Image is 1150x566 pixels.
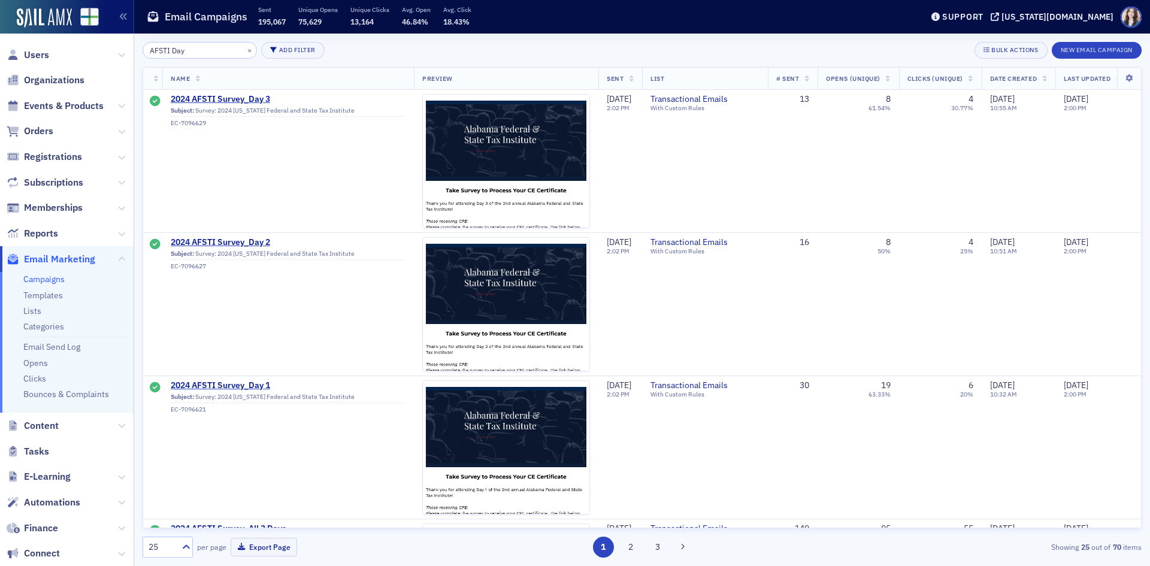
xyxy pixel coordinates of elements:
[647,537,668,558] button: 3
[776,94,809,105] div: 13
[907,74,963,83] span: Clicks (Unique)
[1121,7,1142,28] span: Profile
[7,49,49,62] a: Users
[776,523,809,534] div: 149
[7,522,58,535] a: Finance
[942,11,983,22] div: Support
[7,496,80,509] a: Automations
[171,250,194,258] span: Subject:
[607,380,631,391] span: [DATE]
[969,380,973,391] div: 6
[650,247,759,255] div: With Custom Rules
[1064,74,1110,83] span: Last Updated
[7,419,59,432] a: Content
[171,250,405,261] div: Survey: 2024 [US_STATE] Federal and State Tax Institute
[7,99,104,113] a: Events & Products
[24,227,58,240] span: Reports
[24,74,84,87] span: Organizations
[1052,42,1142,59] button: New Email Campaign
[150,525,161,537] div: Sent
[7,253,95,266] a: Email Marketing
[231,538,297,556] button: Export Page
[171,262,405,270] div: EC-7096627
[244,44,255,55] button: ×
[298,5,338,14] p: Unique Opens
[23,290,63,301] a: Templates
[258,5,286,14] p: Sent
[964,523,973,534] div: 55
[24,49,49,62] span: Users
[165,10,247,24] h1: Email Campaigns
[171,107,194,114] span: Subject:
[24,522,58,535] span: Finance
[402,5,431,14] p: Avg. Open
[620,537,641,558] button: 2
[24,176,83,189] span: Subscriptions
[23,358,48,368] a: Opens
[171,380,405,391] span: 2024 AFSTI Survey_Day 1
[72,8,99,28] a: View Homepage
[24,125,53,138] span: Orders
[868,104,891,112] div: 61.54%
[171,405,405,413] div: EC-7096621
[868,391,891,398] div: 63.33%
[607,93,631,104] span: [DATE]
[969,237,973,248] div: 4
[886,237,891,248] div: 8
[24,253,95,266] span: Email Marketing
[776,237,809,248] div: 16
[990,523,1015,534] span: [DATE]
[650,94,759,105] a: Transactional Emails
[171,107,405,117] div: Survey: 2024 [US_STATE] Federal and State Tax Institute
[23,373,46,384] a: Clicks
[24,445,49,458] span: Tasks
[969,94,973,105] div: 4
[607,104,630,112] time: 2:02 PM
[1064,237,1088,247] span: [DATE]
[258,17,286,26] span: 195,067
[171,393,194,401] span: Subject:
[1064,380,1088,391] span: [DATE]
[23,341,80,352] a: Email Send Log
[991,47,1038,53] div: Bulk Actions
[593,537,614,558] button: 1
[7,547,60,560] a: Connect
[150,382,161,394] div: Sent
[298,17,322,26] span: 75,629
[990,237,1015,247] span: [DATE]
[607,247,630,255] time: 2:02 PM
[7,150,82,164] a: Registrations
[881,380,891,391] div: 19
[24,547,60,560] span: Connect
[990,74,1037,83] span: Date Created
[607,237,631,247] span: [DATE]
[650,380,759,391] span: Transactional Emails
[650,523,759,534] a: Transactional Emails
[1064,523,1088,534] span: [DATE]
[650,74,664,83] span: List
[7,125,53,138] a: Orders
[197,541,226,552] label: per page
[990,247,1017,255] time: 10:51 AM
[7,74,84,87] a: Organizations
[826,74,880,83] span: Opens (Unique)
[17,8,72,28] img: SailAMX
[1001,11,1113,22] div: [US_STATE][DOMAIN_NAME]
[650,237,759,248] a: Transactional Emails
[975,42,1047,59] button: Bulk Actions
[24,470,71,483] span: E-Learning
[23,274,65,284] a: Campaigns
[607,523,631,534] span: [DATE]
[261,42,325,59] button: Add Filter
[24,99,104,113] span: Events & Products
[24,496,80,509] span: Automations
[877,247,891,255] div: 50%
[1064,247,1087,255] time: 2:00 PM
[350,5,389,14] p: Unique Clicks
[1064,104,1087,112] time: 2:00 PM
[171,94,405,105] span: 2024 AFSTI Survey_Day 3
[443,17,470,26] span: 18.43%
